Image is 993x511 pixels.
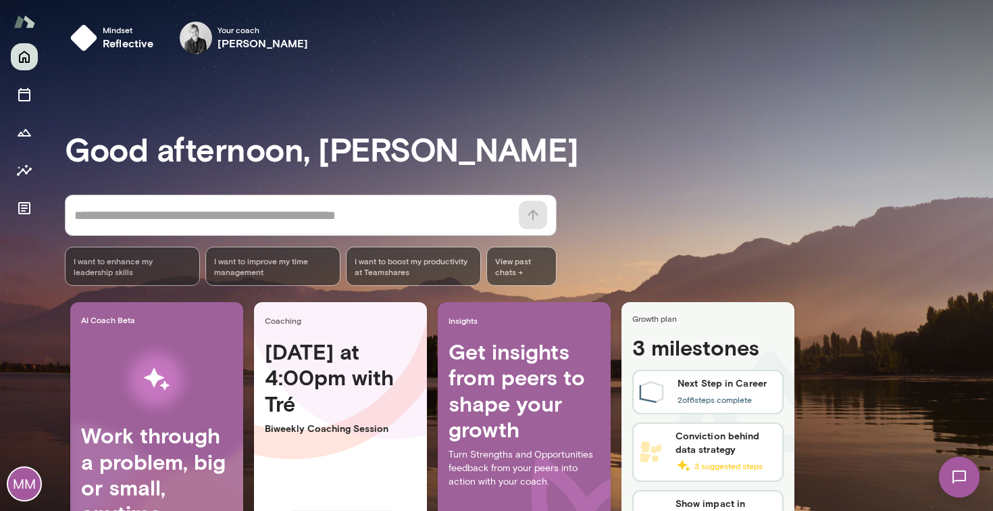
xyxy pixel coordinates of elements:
button: Home [11,43,38,70]
h6: Conviction behind data strategy [676,429,777,456]
button: Growth Plan [11,119,38,146]
span: I want to boost my productivity at Teamshares [355,255,472,277]
img: Tré Wright [180,22,212,54]
h6: reflective [103,35,154,51]
h6: [PERSON_NAME] [218,35,309,51]
span: I want to improve my time management [214,255,332,277]
span: View past chats -> [486,247,557,286]
p: Biweekly Coaching Session [265,422,416,435]
div: MM [8,468,41,500]
span: AI Coach Beta [81,314,238,325]
div: I want to boost my productivity at Teamshares [346,247,481,286]
button: Insights [11,157,38,184]
h6: Next Step in Career [678,376,767,390]
button: Mindsetreflective [65,16,165,59]
h3: Good afternoon, [PERSON_NAME] [65,130,993,168]
button: Sessions [11,81,38,108]
div: Tré WrightYour coach[PERSON_NAME] [170,16,318,59]
button: Documents [11,195,38,222]
span: Coaching [265,315,422,326]
span: Mindset [103,24,154,35]
span: 2 of 6 steps complete [678,395,752,404]
img: mindset [70,24,97,51]
p: Turn Strengths and Opportunities feedback from your peers into action with your coach. [449,448,600,489]
h4: 3 milestones [632,335,784,366]
img: AI Workflows [97,337,217,422]
h4: Get insights from peers to shape your growth [449,339,600,443]
span: Growth plan [632,313,789,324]
span: I want to enhance my leadership skills [74,255,191,277]
span: 3 suggested steps [676,458,777,474]
div: I want to improve my time management [205,247,340,286]
img: Mento [14,9,35,34]
div: I want to enhance my leadership skills [65,247,200,286]
h4: [DATE] at 4:00pm with Tré [265,339,416,416]
span: Your coach [218,24,309,35]
span: Insights [449,315,605,326]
